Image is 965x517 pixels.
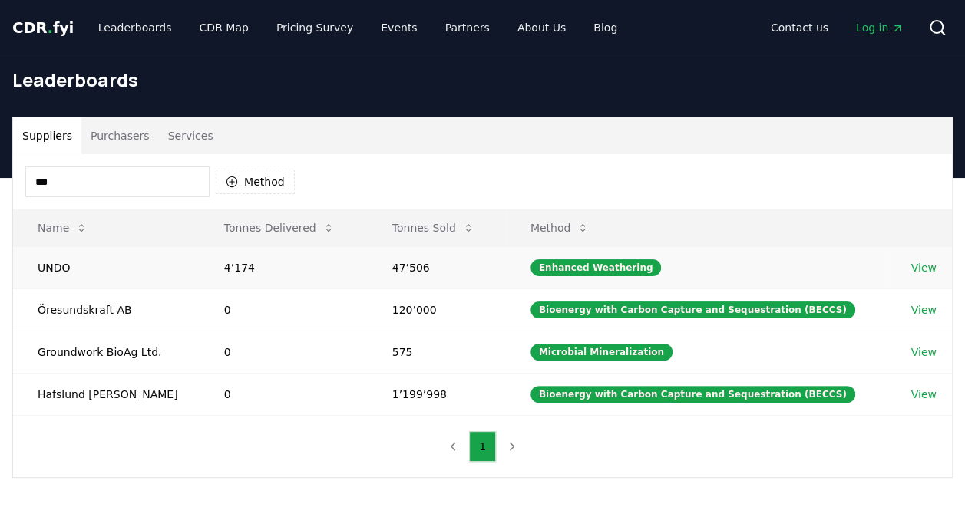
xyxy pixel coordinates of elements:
[48,18,53,37] span: .
[530,259,662,276] div: Enhanced Weathering
[433,14,502,41] a: Partners
[200,331,368,373] td: 0
[200,288,368,331] td: 0
[264,14,365,41] a: Pricing Survey
[380,212,487,243] button: Tonnes Sold
[13,117,81,154] button: Suppliers
[368,373,506,415] td: 1’199’998
[216,170,295,194] button: Method
[518,212,602,243] button: Method
[81,117,159,154] button: Purchasers
[13,331,200,373] td: Groundwork BioAg Ltd.
[910,344,936,360] a: View
[12,68,953,92] h1: Leaderboards
[86,14,630,41] nav: Main
[368,331,506,373] td: 575
[187,14,261,41] a: CDR Map
[212,212,347,243] button: Tonnes Delivered
[505,14,578,41] a: About Us
[368,288,506,331] td: 120’000
[530,344,673,361] div: Microbial Mineralization
[910,387,936,402] a: View
[844,14,916,41] a: Log in
[856,20,904,35] span: Log in
[910,260,936,275] a: View
[13,373,200,415] td: Hafslund [PERSON_NAME]
[530,386,855,403] div: Bioenergy with Carbon Capture and Sequestration (BECCS)
[758,14,916,41] nav: Main
[13,246,200,288] td: UNDO
[13,288,200,331] td: Öresundskraft AB
[581,14,630,41] a: Blog
[12,17,74,38] a: CDR.fyi
[368,14,429,41] a: Events
[86,14,184,41] a: Leaderboards
[758,14,841,41] a: Contact us
[200,373,368,415] td: 0
[368,246,506,288] td: 47’506
[12,18,74,37] span: CDR fyi
[530,301,855,318] div: Bioenergy with Carbon Capture and Sequestration (BECCS)
[25,212,100,243] button: Name
[469,431,496,462] button: 1
[910,302,936,318] a: View
[200,246,368,288] td: 4’174
[159,117,223,154] button: Services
